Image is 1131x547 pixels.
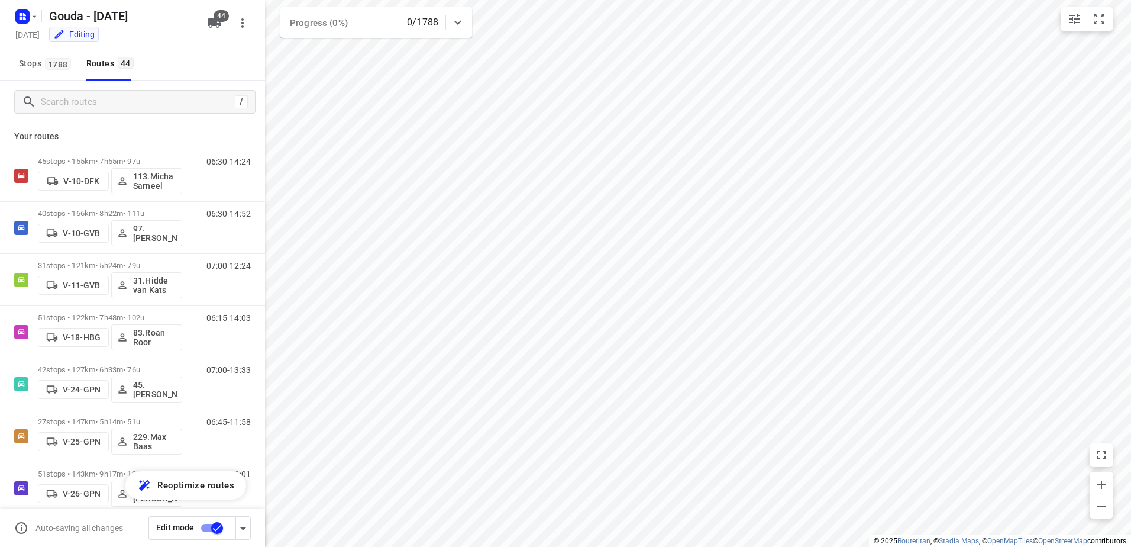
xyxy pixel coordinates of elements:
[38,484,109,503] button: V-26-GPN
[19,56,75,71] span: Stops
[38,380,109,399] button: V-24-GPN
[156,523,194,532] span: Edit mode
[63,281,100,290] p: V-11-GVB
[44,7,198,25] h5: Rename
[111,429,182,455] button: 229.Max Baas
[86,56,137,71] div: Routes
[111,220,182,246] button: 97.[PERSON_NAME]
[111,481,182,507] button: 88. [PERSON_NAME]
[280,7,472,38] div: Progress (0%)0/1788
[206,209,251,218] p: 06:30-14:52
[63,437,101,446] p: V-25-GPN
[14,130,251,143] p: Your routes
[125,471,246,500] button: Reoptimize routes
[939,537,979,545] a: Stadia Maps
[35,523,123,533] p: Auto-saving all changes
[45,58,71,70] span: 1788
[38,157,182,166] p: 45 stops • 155km • 7h55m • 97u
[133,224,177,243] p: 97.[PERSON_NAME]
[874,537,1126,545] li: © 2025 , © , © © contributors
[133,380,177,399] p: 45.[PERSON_NAME]
[38,276,109,295] button: V-11-GVB
[63,333,101,342] p: V-18-HBG
[118,57,134,69] span: 44
[38,172,109,191] button: V-10-DFK
[63,229,100,238] p: V-10-GVB
[157,478,234,493] span: Reoptimize routes
[206,417,251,427] p: 06:45-11:58
[38,313,182,322] p: 51 stops • 122km • 7h48m • 102u
[38,432,109,451] button: V-25-GPN
[206,157,251,166] p: 06:30-14:24
[214,10,229,22] span: 44
[41,93,235,111] input: Search routes
[53,28,95,40] div: You are currently in edit mode.
[38,469,182,478] p: 51 stops • 143km • 9h17m • 126u
[38,328,109,347] button: V-18-HBG
[206,365,251,375] p: 07:00-13:33
[206,261,251,271] p: 07:00-12:24
[111,324,182,350] button: 83.Roan Roor
[231,11,254,35] button: More
[290,18,348,28] span: Progress (0%)
[38,209,182,218] p: 40 stops • 166km • 8h22m • 111u
[63,385,101,394] p: V-24-GPN
[111,377,182,403] button: 45.[PERSON_NAME]
[236,520,250,535] div: Driver app settings
[407,15,438,30] p: 0/1788
[1038,537,1087,545] a: OpenStreetMap
[38,261,182,270] p: 31 stops • 121km • 5h24m • 79u
[11,28,44,41] h5: Project date
[133,172,177,191] p: 113.Micha Sarneel
[133,328,177,347] p: 83.Roan Roor
[206,469,251,479] p: 06:45-16:01
[111,272,182,298] button: 31.Hidde van Kats
[206,313,251,323] p: 06:15-14:03
[897,537,930,545] a: Routetitan
[38,365,182,374] p: 42 stops • 127km • 6h33m • 76u
[235,95,248,108] div: /
[38,417,182,426] p: 27 stops • 147km • 5h14m • 51u
[202,11,226,35] button: 44
[133,432,177,451] p: 229.Max Baas
[63,489,101,498] p: V-26-GPN
[63,176,99,186] p: V-10-DFK
[111,168,182,194] button: 113.Micha Sarneel
[133,276,177,295] p: 31.Hidde van Kats
[38,224,109,243] button: V-10-GVB
[987,537,1033,545] a: OpenMapTiles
